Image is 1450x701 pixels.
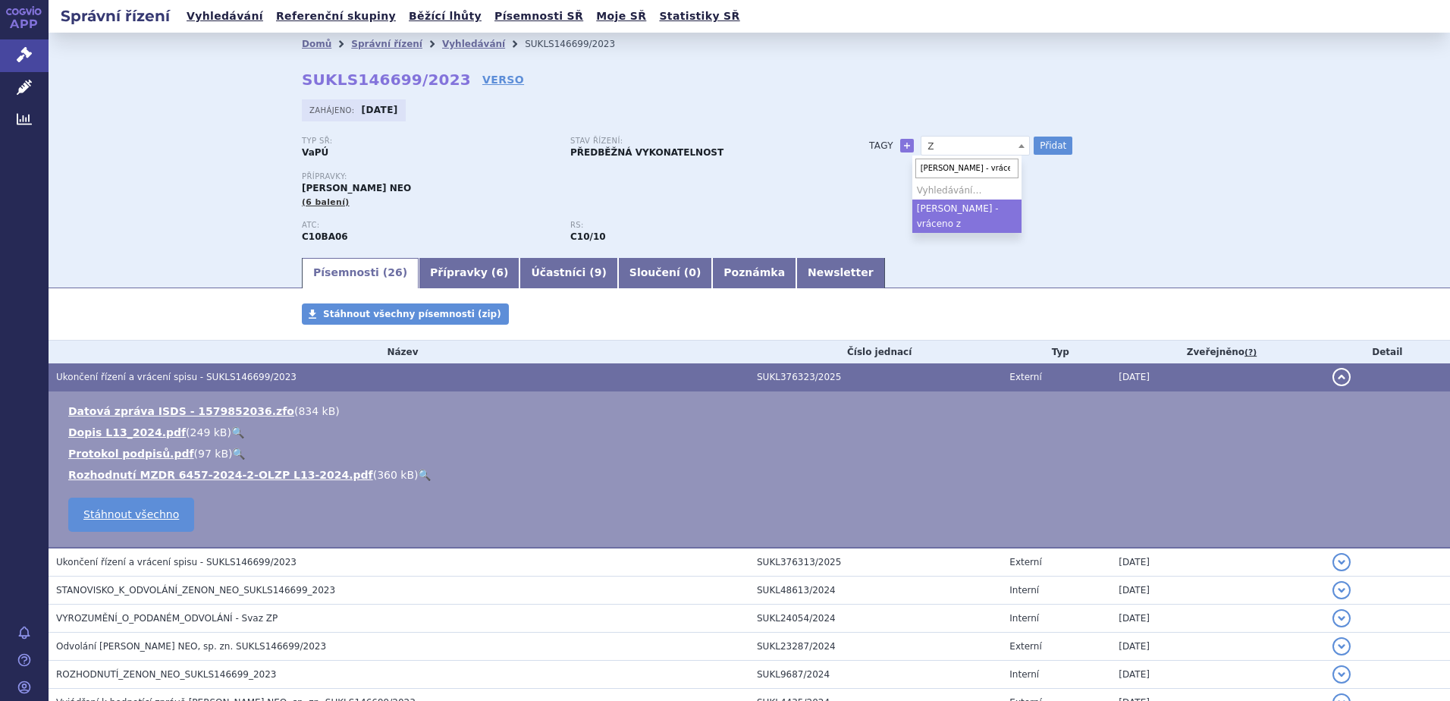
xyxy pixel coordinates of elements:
[749,605,1002,633] td: SUKL24054/2024
[749,633,1002,661] td: SUKL23287/2024
[418,469,431,481] a: 🔍
[56,669,276,680] span: ROZHODNUTÍ_ZENON_NEO_SUKLS146699_2023
[570,137,824,146] p: Stav řízení:
[68,498,194,532] a: Stáhnout všechno
[302,303,509,325] a: Stáhnout všechny písemnosti (zip)
[921,136,1030,156] span: Z
[1111,577,1324,605] td: [DATE]
[404,6,486,27] a: Běžící lhůty
[654,6,744,27] a: Statistiky SŘ
[1009,613,1039,624] span: Interní
[749,363,1002,391] td: SUKL376323/2025
[1009,641,1041,652] span: Externí
[912,181,1022,200] li: Vyhledávání…
[56,585,335,596] span: STANOVISKO_K_ODVOLÁNÍ_ZENON_NEO_SUKLS146699_2023
[68,404,1435,419] li: ( )
[68,425,1435,440] li: ( )
[302,183,411,193] span: [PERSON_NAME] NEO
[1332,665,1351,684] button: detail
[1332,581,1351,599] button: detail
[298,405,335,417] span: 834 kB
[302,147,328,158] strong: VaPÚ
[519,258,617,288] a: Účastníci (9)
[1111,633,1324,661] td: [DATE]
[689,266,696,278] span: 0
[1332,553,1351,571] button: detail
[68,405,294,417] a: Datová zpráva ISDS - 1579852036.zfo
[796,258,885,288] a: Newsletter
[1034,137,1072,155] button: Přidat
[302,221,555,230] p: ATC:
[1009,585,1039,596] span: Interní
[749,577,1002,605] td: SUKL48613/2024
[302,231,348,242] strong: ROSUVASTATIN A EZETIMIB
[618,258,712,288] a: Sloučení (0)
[1332,637,1351,655] button: detail
[900,139,914,152] a: +
[1009,669,1039,680] span: Interní
[302,39,331,49] a: Domů
[1009,372,1041,382] span: Externí
[1332,368,1351,386] button: detail
[1002,341,1111,363] th: Typ
[749,341,1002,363] th: Číslo jednací
[921,137,1029,156] span: Z
[749,661,1002,689] td: SUKL9687/2024
[232,448,245,460] a: 🔍
[351,39,422,49] a: Správní řízení
[912,200,1022,233] li: [PERSON_NAME] - vráceno z
[525,33,635,55] li: SUKLS146699/2023
[49,341,749,363] th: Název
[1332,609,1351,627] button: detail
[1009,557,1041,567] span: Externí
[869,137,893,155] h3: Tagy
[1111,605,1324,633] td: [DATE]
[309,104,357,116] span: Zahájeno:
[1111,548,1324,577] td: [DATE]
[182,6,268,27] a: Vyhledávání
[302,172,839,181] p: Přípravky:
[595,266,602,278] span: 9
[496,266,504,278] span: 6
[490,6,588,27] a: Písemnosti SŘ
[302,258,419,288] a: Písemnosti (26)
[56,613,278,624] span: VYROZUMĚNÍ_O_PODANÉM_ODVOLÁNÍ - Svaz ZP
[377,469,414,481] span: 360 kB
[271,6,400,27] a: Referenční skupiny
[68,448,194,460] a: Protokol podpisů.pdf
[419,258,519,288] a: Přípravky (6)
[712,258,796,288] a: Poznámka
[198,448,228,460] span: 97 kB
[482,72,524,87] a: VERSO
[190,426,228,439] span: 249 kB
[1111,363,1324,391] td: [DATE]
[570,231,606,242] strong: rosuvastatin a ezetimib
[68,469,373,481] a: Rozhodnutí MZDR 6457-2024-2-OLZP L13-2024.pdf
[68,467,1435,483] li: ( )
[302,197,350,207] span: (6 balení)
[388,266,402,278] span: 26
[231,426,244,439] a: 🔍
[302,71,471,89] strong: SUKLS146699/2023
[56,641,326,652] span: Odvolání ZENON NEO, sp. zn. SUKLS146699/2023
[1325,341,1450,363] th: Detail
[749,548,1002,577] td: SUKL376313/2025
[1111,661,1324,689] td: [DATE]
[49,5,182,27] h2: Správní řízení
[592,6,651,27] a: Moje SŘ
[442,39,505,49] a: Vyhledávání
[56,372,297,382] span: Ukončení řízení a vrácení spisu - SUKLS146699/2023
[570,147,723,158] strong: PŘEDBĚŽNÁ VYKONATELNOST
[56,557,297,567] span: Ukončení řízení a vrácení spisu - SUKLS146699/2023
[570,221,824,230] p: RS:
[302,137,555,146] p: Typ SŘ:
[1244,347,1257,358] abbr: (?)
[323,309,501,319] span: Stáhnout všechny písemnosti (zip)
[1111,341,1324,363] th: Zveřejněno
[68,426,186,439] a: Dopis L13_2024.pdf
[68,446,1435,461] li: ( )
[362,105,398,115] strong: [DATE]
